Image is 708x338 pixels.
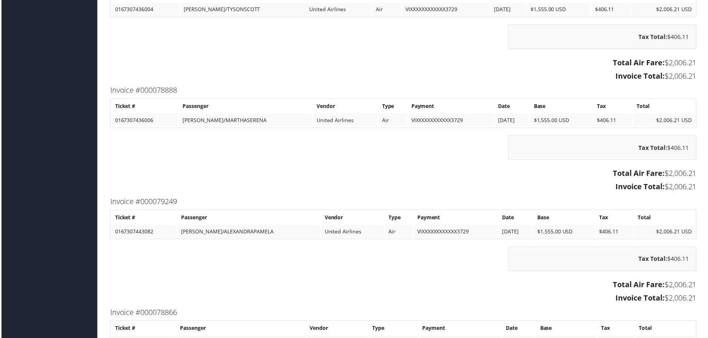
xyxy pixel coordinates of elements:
[640,33,669,41] strong: Tax Total:
[178,100,312,114] th: Passenger
[635,226,697,239] td: $2,006.21 USD
[372,3,401,16] td: Air
[640,256,669,264] strong: Tax Total:
[614,281,666,291] strong: Total Air Fare:
[109,309,698,319] h3: Invoice #000078866
[385,226,413,239] td: Air
[414,212,499,225] th: Payment
[634,114,697,128] td: $2,006.21 USD
[321,226,385,239] td: United Airlines
[495,114,530,128] td: [DATE]
[408,100,495,114] th: Payment
[614,169,666,179] strong: Total Air Fare:
[110,100,177,114] th: Ticket #
[109,294,698,305] h3: $2,006.21
[109,183,698,193] h3: $2,006.21
[594,114,633,128] td: $406.11
[378,100,407,114] th: Type
[635,212,697,225] th: Total
[408,114,495,128] td: VIXXXXXXXXXXXX3729
[509,248,698,272] div: $406.11
[110,226,176,239] td: 0167307443082
[306,323,368,337] th: Vendor
[491,3,527,16] td: [DATE]
[385,212,413,225] th: Type
[321,212,385,225] th: Vendor
[594,100,633,114] th: Tax
[180,3,305,16] td: [PERSON_NAME]/TYSONSCOTT
[531,100,594,114] th: Base
[110,114,177,128] td: 0167307436006
[402,3,490,16] td: VIXXXXXXXXXXXX3729
[503,323,537,337] th: Date
[640,144,669,152] strong: Tax Total:
[633,3,697,16] td: $2,006.21 USD
[369,323,418,337] th: Type
[109,281,698,291] h3: $2,006.21
[177,226,320,239] td: [PERSON_NAME]/ALEXANDRAPAMELA
[617,71,666,81] strong: Invoice Total:
[178,114,312,128] td: [PERSON_NAME]/MARTHASERENA
[592,3,632,16] td: $406.11
[509,25,698,49] div: $406.11
[637,323,697,337] th: Total
[495,100,530,114] th: Date
[634,100,697,114] th: Total
[176,323,305,337] th: Passenger
[109,169,698,180] h3: $2,006.21
[419,323,502,337] th: Payment
[509,136,698,161] div: $406.11
[110,212,176,225] th: Ticket #
[597,226,635,239] td: $406.11
[313,100,378,114] th: Vendor
[109,58,698,68] h3: $2,006.21
[597,212,635,225] th: Tax
[414,226,499,239] td: VIXXXXXXXXXXXX3729
[109,71,698,82] h3: $2,006.21
[534,226,596,239] td: $1,555.00 USD
[313,114,378,128] td: United Airlines
[537,323,598,337] th: Base
[528,3,592,16] td: $1,555.00 USD
[110,323,175,337] th: Ticket #
[500,212,534,225] th: Date
[110,3,179,16] td: 0167307436004
[109,86,698,96] h3: Invoice #000078888
[177,212,320,225] th: Passenger
[534,212,596,225] th: Base
[617,294,666,304] strong: Invoice Total:
[109,197,698,208] h3: Invoice #000079249
[617,183,666,193] strong: Invoice Total:
[531,114,594,128] td: $1,555.00 USD
[378,114,407,128] td: Air
[500,226,534,239] td: [DATE]
[598,323,636,337] th: Tax
[305,3,372,16] td: United Airlines
[614,58,666,68] strong: Total Air Fare:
